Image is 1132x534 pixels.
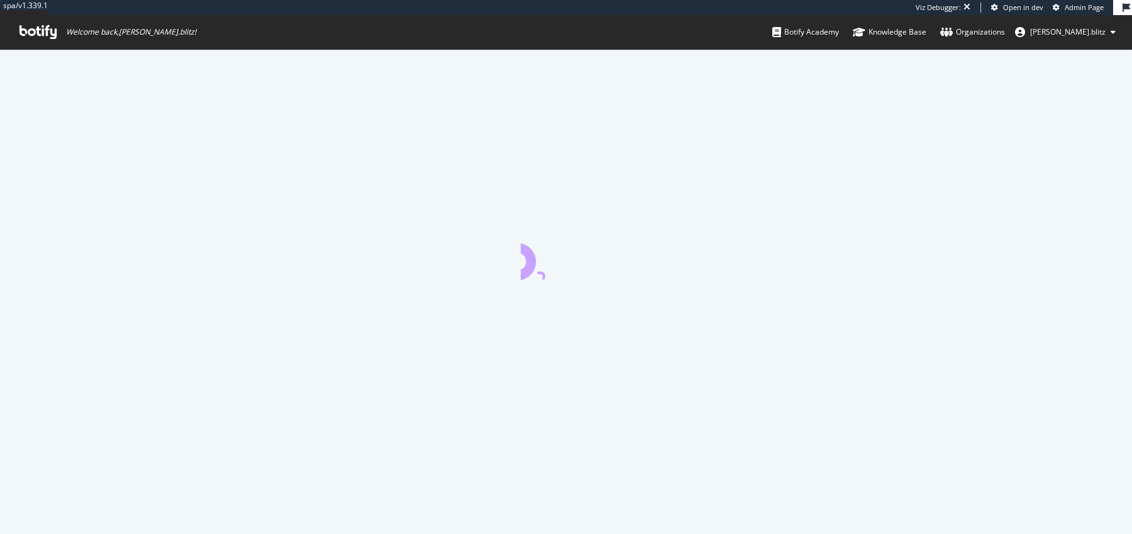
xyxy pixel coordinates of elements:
[1030,26,1106,37] span: alexandre.blitz
[853,26,926,38] div: Knowledge Base
[1065,3,1104,12] span: Admin Page
[940,26,1005,38] div: Organizations
[66,27,196,37] span: Welcome back, [PERSON_NAME].blitz !
[1053,3,1104,13] a: Admin Page
[916,3,961,13] div: Viz Debugger:
[991,3,1043,13] a: Open in dev
[772,15,839,49] a: Botify Academy
[940,15,1005,49] a: Organizations
[1005,22,1126,42] button: [PERSON_NAME].blitz
[853,15,926,49] a: Knowledge Base
[772,26,839,38] div: Botify Academy
[1003,3,1043,12] span: Open in dev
